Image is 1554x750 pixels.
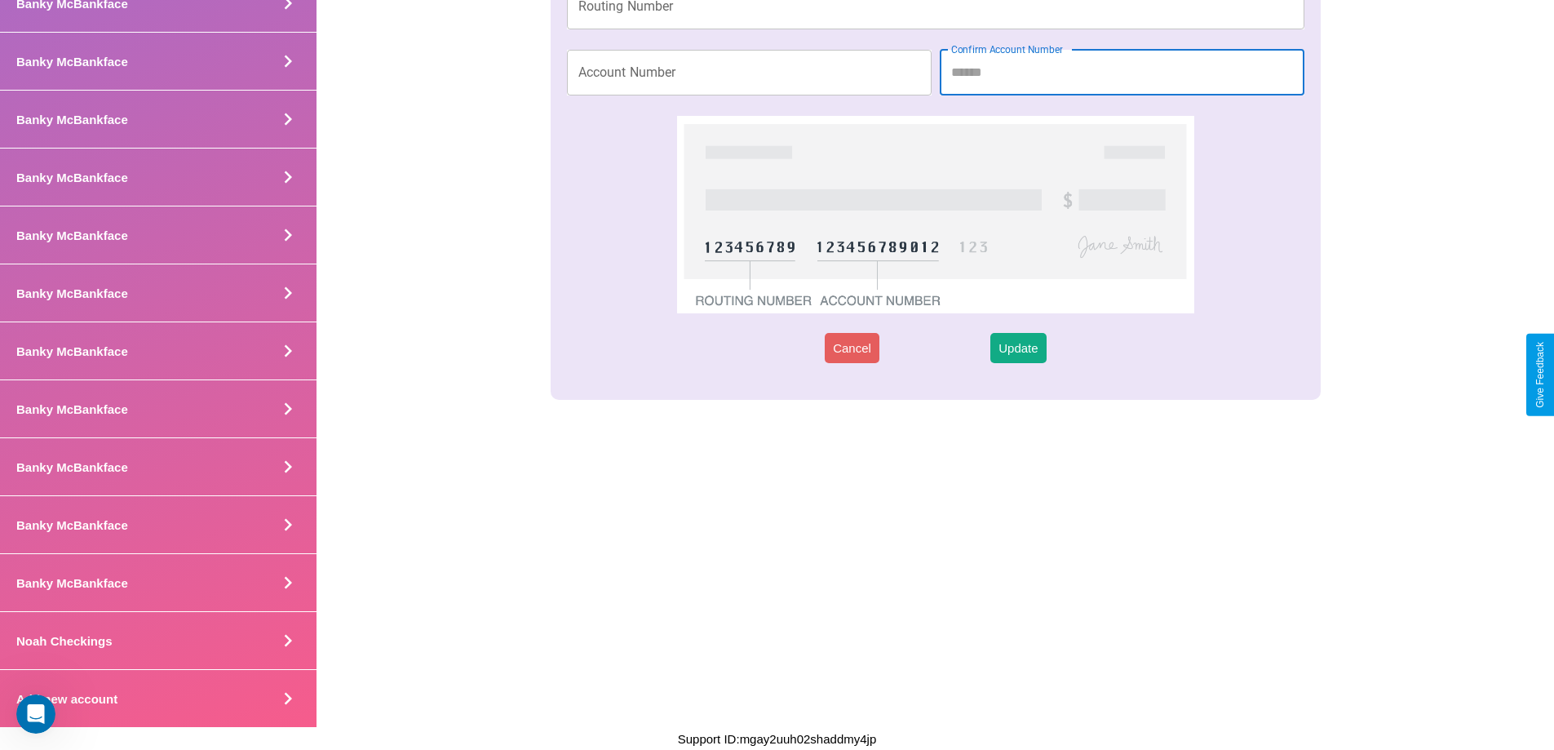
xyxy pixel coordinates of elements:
h4: Add new account [16,692,117,706]
h4: Banky McBankface [16,576,128,590]
h4: Banky McBankface [16,460,128,474]
p: Support ID: mgay2uuh02shaddmy4jp [678,728,877,750]
h4: Banky McBankface [16,229,128,242]
h4: Banky McBankface [16,402,128,416]
h4: Banky McBankface [16,286,128,300]
img: check [677,116,1193,313]
h4: Banky McBankface [16,113,128,126]
div: Give Feedback [1534,342,1546,408]
h4: Noah Checkings [16,634,113,648]
h4: Banky McBankface [16,344,128,358]
iframe: Intercom live chat [16,695,55,734]
h4: Banky McBankface [16,55,128,69]
h4: Banky McBankface [16,171,128,184]
button: Update [990,333,1046,363]
h4: Banky McBankface [16,518,128,532]
label: Confirm Account Number [951,42,1063,56]
button: Cancel [825,333,879,363]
